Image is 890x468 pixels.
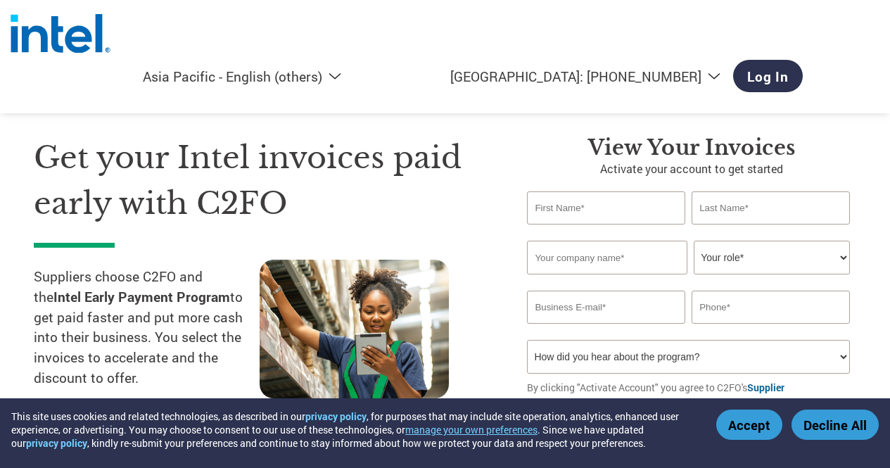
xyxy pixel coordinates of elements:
img: Intel [11,14,110,53]
p: By clicking "Activate Account" you agree to C2FO's and [527,380,856,410]
button: Accept [716,410,782,440]
a: Supplier Agreement [527,381,784,409]
input: Last Name* [692,191,849,224]
button: manage your own preferences [405,423,538,436]
a: Log In [733,60,803,92]
h1: Get your Intel invoices paid early with C2FO [34,135,485,226]
h3: View your invoices [527,135,856,160]
img: supply chain worker [260,260,449,398]
a: privacy policy [305,410,367,423]
p: Suppliers choose C2FO and the to get paid faster and put more cash into their business. You selec... [34,267,260,388]
p: Activate your account to get started [527,160,856,177]
div: Invalid last name or last name is too long [692,226,849,235]
div: Invalid first name or first name is too long [527,226,685,235]
input: Phone* [692,291,849,324]
div: Invalid company name or company name is too long [527,276,849,285]
div: Inavlid Phone Number [692,325,849,334]
div: This site uses cookies and related technologies, as described in our , for purposes that may incl... [11,410,696,450]
input: First Name* [527,191,685,224]
select: Title/Role [694,241,849,274]
a: privacy policy [26,436,87,450]
input: Invalid Email format [527,291,685,324]
div: Inavlid Email Address [527,325,685,334]
strong: Intel Early Payment Program [53,288,230,305]
input: Your company name* [527,241,687,274]
button: Decline All [792,410,879,440]
a: Privacy Policy [592,396,654,409]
